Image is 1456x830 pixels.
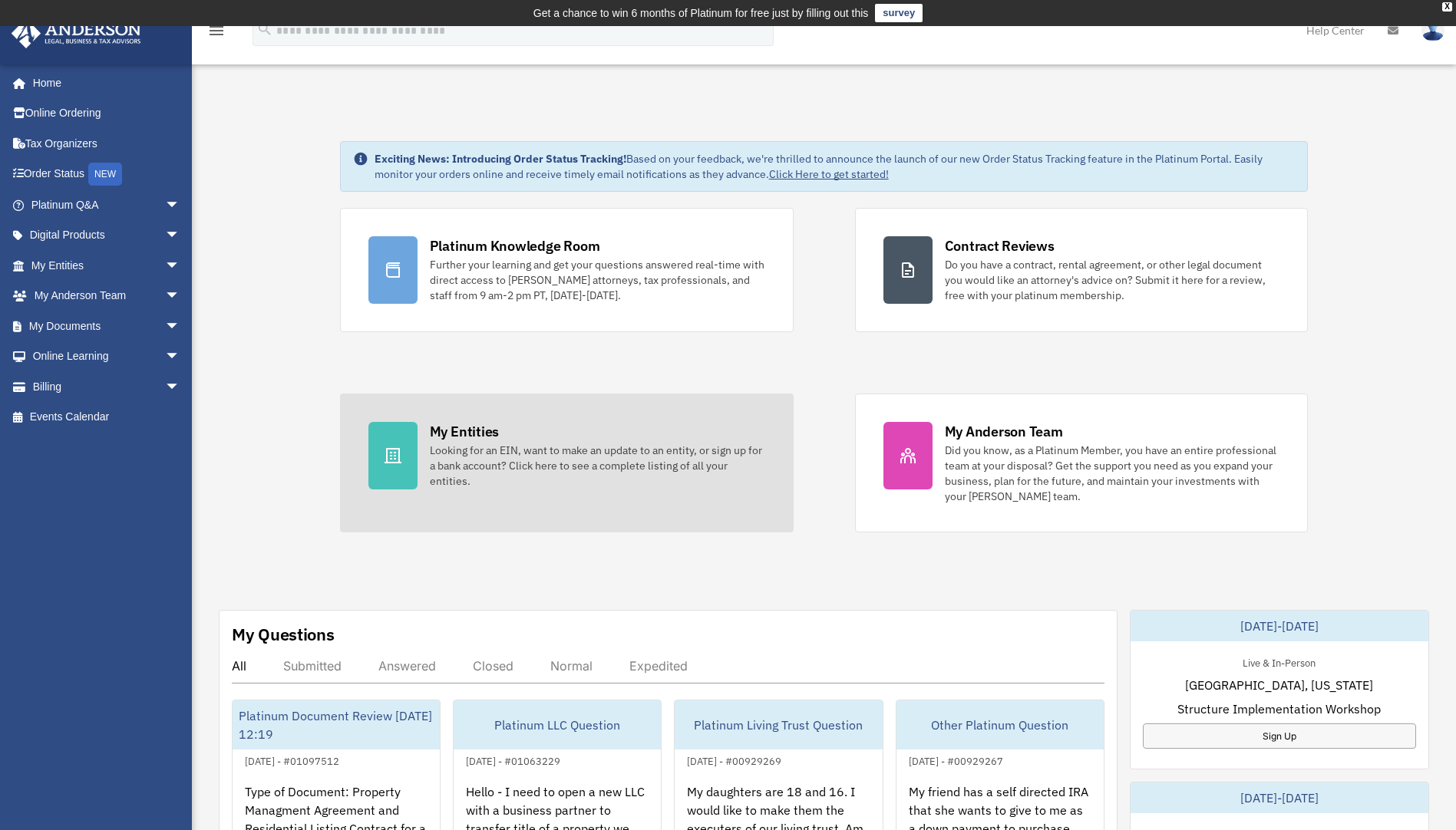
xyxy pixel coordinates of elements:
[11,250,203,281] a: My Entitiesarrow_drop_down
[11,371,203,402] a: Billingarrow_drop_down
[340,208,794,332] a: Platinum Knowledge Room Further your learning and get your questions answered real-time with dire...
[232,658,246,674] div: All
[875,4,923,22] a: survey
[1131,611,1428,641] div: [DATE]-[DATE]
[769,167,889,181] a: Click Here to get started!
[11,98,203,129] a: Online Ordering
[430,443,765,489] div: Looking for an EIN, want to make an update to an entity, or sign up for a bank account? Click her...
[1442,2,1452,12] div: close
[165,311,196,342] span: arrow_drop_down
[165,250,196,282] span: arrow_drop_down
[11,311,203,341] a: My Documentsarrow_drop_down
[165,371,196,403] span: arrow_drop_down
[11,128,203,159] a: Tax Organizers
[11,281,203,311] a: My Anderson Teamarrow_drop_down
[11,159,203,190] a: Order StatusNEW
[11,341,203,372] a: Online Learningarrow_drop_down
[375,152,626,166] strong: Exciting News: Introducing Order Status Tracking!
[855,208,1309,332] a: Contract Reviews Do you have a contract, rental agreement, or other legal document you would like...
[430,236,600,255] div: Platinum Knowledge Room
[165,189,196,221] span: arrow_drop_down
[165,281,196,312] span: arrow_drop_down
[340,394,794,532] a: My Entities Looking for an EIN, want to make an update to an entity, or sign up for a bank accoun...
[1185,676,1373,694] span: [GEOGRAPHIC_DATA], [US_STATE]
[430,257,765,303] div: Further your learning and get your questions answered real-time with direct access to [PERSON_NAM...
[11,68,196,98] a: Home
[11,220,203,251] a: Digital Productsarrow_drop_down
[473,658,513,674] div: Closed
[256,21,273,38] i: search
[233,700,440,749] div: Platinum Document Review [DATE] 12:19
[454,700,661,749] div: Platinum LLC Question
[165,341,196,373] span: arrow_drop_down
[375,151,1296,182] div: Based on your feedback, we're thrilled to announce the launch of our new Order Status Tracking fe...
[945,257,1280,303] div: Do you have a contract, rental agreement, or other legal document you would like an attorney's ad...
[675,752,794,768] div: [DATE] - #00929269
[675,700,882,749] div: Platinum Living Trust Question
[896,700,1104,749] div: Other Platinum Question
[232,623,335,646] div: My Questions
[945,236,1055,255] div: Contract Reviews
[629,658,688,674] div: Expedited
[233,752,352,768] div: [DATE] - #01097512
[1131,782,1428,813] div: [DATE]-[DATE]
[533,4,869,22] div: Get a chance to win 6 months of Platinum for free just by filling out this
[454,752,573,768] div: [DATE] - #01063229
[207,27,226,40] a: menu
[945,443,1280,504] div: Did you know, as a Platinum Member, you have an entire professional team at your disposal? Get th...
[165,220,196,252] span: arrow_drop_down
[550,658,593,674] div: Normal
[7,18,146,48] img: Anderson Advisors Platinum Portal
[88,163,122,186] div: NEW
[11,402,203,433] a: Events Calendar
[896,752,1015,768] div: [DATE] - #00929267
[11,189,203,220] a: Platinum Q&Aarrow_drop_down
[378,658,436,674] div: Answered
[430,422,499,441] div: My Entities
[283,658,342,674] div: Submitted
[1230,654,1328,670] div: Live & In-Person
[207,21,226,40] i: menu
[1143,723,1416,749] a: Sign Up
[1177,700,1381,718] span: Structure Implementation Workshop
[945,422,1063,441] div: My Anderson Team
[1421,19,1444,41] img: User Pic
[855,394,1309,532] a: My Anderson Team Did you know, as a Platinum Member, you have an entire professional team at your...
